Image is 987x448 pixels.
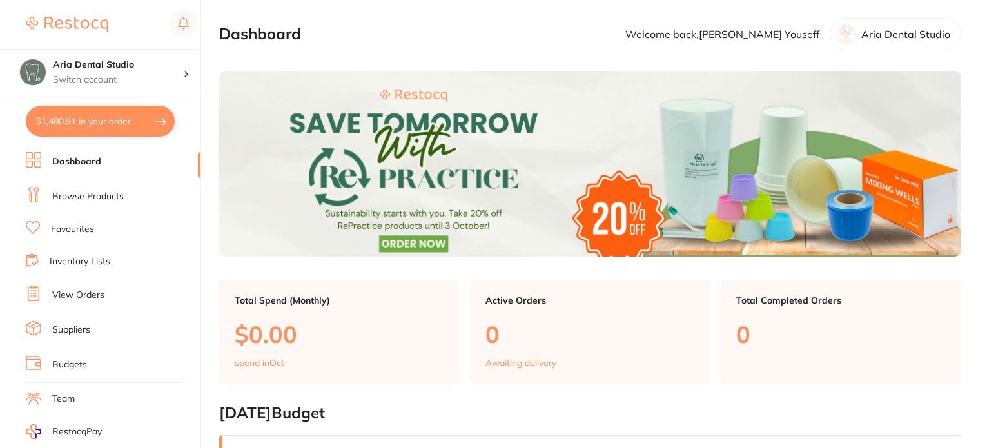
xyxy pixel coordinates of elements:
a: Active Orders0Awaiting delivery [470,280,710,384]
img: Aria Dental Studio [20,59,46,85]
p: 0 [485,321,695,347]
a: Budgets [52,358,87,371]
p: Total Completed Orders [736,295,946,306]
a: Total Spend (Monthly)$0.00spend inOct [219,280,460,384]
a: Browse Products [52,190,124,203]
p: Awaiting delivery [485,358,556,368]
h2: Dashboard [219,25,301,43]
a: Dashboard [52,155,101,168]
p: Switch account [53,73,183,86]
h4: Aria Dental Studio [53,59,183,72]
img: Restocq Logo [26,17,108,32]
p: Total Spend (Monthly) [235,295,444,306]
a: Restocq Logo [26,10,108,39]
a: Favourites [51,223,94,236]
img: RestocqPay [26,424,41,439]
img: Dashboard [219,71,961,257]
a: Total Completed Orders0 [721,280,961,384]
button: $1,480.91 in your order [26,106,175,137]
p: Welcome back, [PERSON_NAME] Youseff [625,28,819,40]
a: Inventory Lists [50,255,110,268]
a: RestocqPay [26,424,102,439]
span: RestocqPay [52,425,102,438]
h2: [DATE] Budget [219,404,961,422]
a: Suppliers [52,324,90,336]
a: Team [52,393,75,405]
p: spend in Oct [235,358,284,368]
p: Active Orders [485,295,695,306]
a: View Orders [52,289,104,302]
p: $0.00 [235,321,444,347]
p: Aria Dental Studio [861,28,950,40]
p: 0 [736,321,946,347]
